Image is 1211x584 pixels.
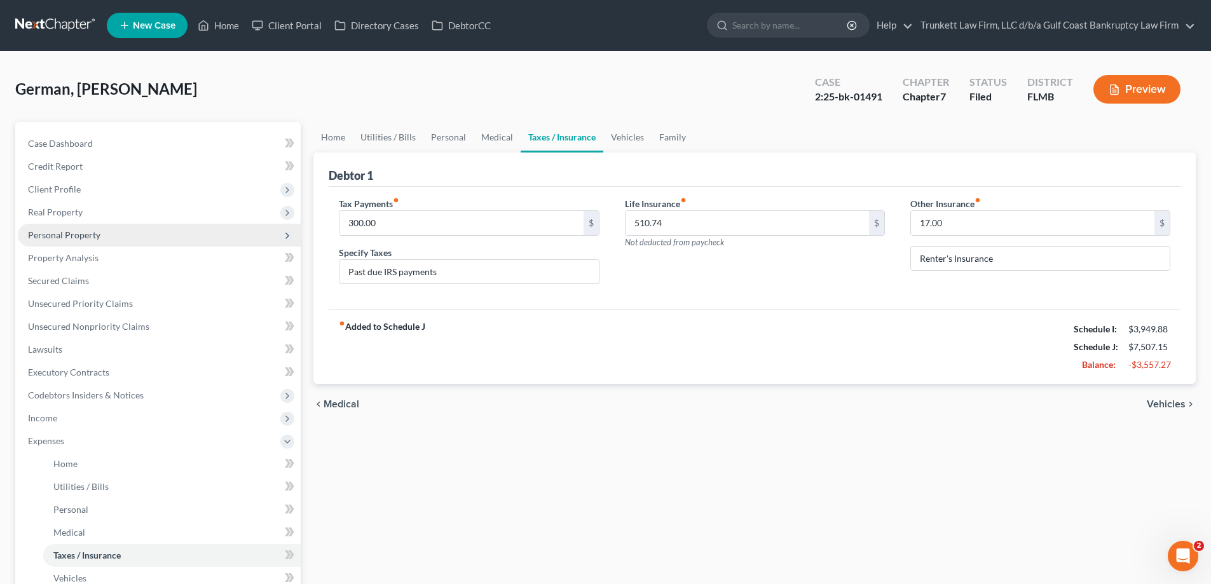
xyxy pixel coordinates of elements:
a: Medical [43,521,301,544]
a: Credit Report [18,155,301,178]
a: Family [652,122,694,153]
a: Utilities / Bills [43,475,301,498]
strong: Schedule J: [1074,341,1118,352]
input: -- [911,211,1154,235]
a: Home [313,122,353,153]
span: Utilities / Bills [53,481,109,492]
input: Specify... [339,260,598,284]
a: Unsecured Nonpriority Claims [18,315,301,338]
a: Taxes / Insurance [43,544,301,567]
a: Client Portal [245,14,328,37]
a: Home [43,452,301,475]
span: Executory Contracts [28,367,109,377]
strong: Balance: [1082,359,1116,370]
label: Specify Taxes [339,246,392,259]
a: Trunkett Law Firm, LLC d/b/a Gulf Coast Bankruptcy Law Firm [914,14,1195,37]
span: New Case [133,21,175,31]
div: Case [815,75,882,90]
a: Home [191,14,245,37]
button: Preview [1093,75,1180,104]
span: Unsecured Priority Claims [28,298,133,309]
span: Medical [53,527,85,538]
span: Unsecured Nonpriority Claims [28,321,149,332]
div: Chapter [903,90,949,104]
span: Lawsuits [28,344,62,355]
a: Help [870,14,913,37]
a: Lawsuits [18,338,301,361]
span: 7 [940,90,946,102]
span: 2 [1194,541,1204,551]
span: Credit Report [28,161,83,172]
input: -- [339,211,583,235]
a: Medical [474,122,521,153]
label: Tax Payments [339,197,399,210]
a: Utilities / Bills [353,122,423,153]
div: $3,949.88 [1128,323,1170,336]
div: $ [584,211,599,235]
span: Income [28,412,57,423]
span: Personal Property [28,229,100,240]
div: Debtor 1 [329,168,373,183]
a: Personal [43,498,301,521]
div: -$3,557.27 [1128,358,1170,371]
div: Filed [969,90,1007,104]
a: Vehicles [603,122,652,153]
strong: Added to Schedule J [339,320,425,374]
div: $ [869,211,884,235]
span: Secured Claims [28,275,89,286]
label: Life Insurance [625,197,687,210]
span: Client Profile [28,184,81,194]
div: District [1027,75,1073,90]
input: -- [626,211,869,235]
i: fiber_manual_record [393,197,399,203]
a: Secured Claims [18,269,301,292]
span: German, [PERSON_NAME] [15,79,197,98]
a: Personal [423,122,474,153]
i: fiber_manual_record [680,197,687,203]
span: Expenses [28,435,64,446]
a: Taxes / Insurance [521,122,603,153]
a: Property Analysis [18,247,301,269]
strong: Schedule I: [1074,323,1117,334]
i: chevron_right [1186,399,1196,409]
span: Personal [53,504,88,515]
a: Unsecured Priority Claims [18,292,301,315]
span: Property Analysis [28,252,99,263]
span: Taxes / Insurance [53,550,121,560]
span: Vehicles [1147,399,1186,409]
span: Vehicles [53,573,86,583]
a: Executory Contracts [18,361,301,384]
span: Codebtors Insiders & Notices [28,390,144,400]
button: chevron_left Medical [313,399,359,409]
i: fiber_manual_record [339,320,345,327]
div: Status [969,75,1007,90]
a: Directory Cases [328,14,425,37]
span: Medical [324,399,359,409]
input: Search by name... [732,13,849,37]
div: Chapter [903,75,949,90]
div: 2:25-bk-01491 [815,90,882,104]
i: fiber_manual_record [975,197,981,203]
iframe: Intercom live chat [1168,541,1198,571]
button: Vehicles chevron_right [1147,399,1196,409]
div: $7,507.15 [1128,341,1170,353]
a: DebtorCC [425,14,497,37]
a: Case Dashboard [18,132,301,155]
div: $ [1154,211,1170,235]
div: FLMB [1027,90,1073,104]
span: Home [53,458,78,469]
label: Other Insurance [910,197,981,210]
i: chevron_left [313,399,324,409]
span: Case Dashboard [28,138,93,149]
input: Specify... [911,247,1170,271]
span: Real Property [28,207,83,217]
span: Not deducted from paycheck [625,237,724,247]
